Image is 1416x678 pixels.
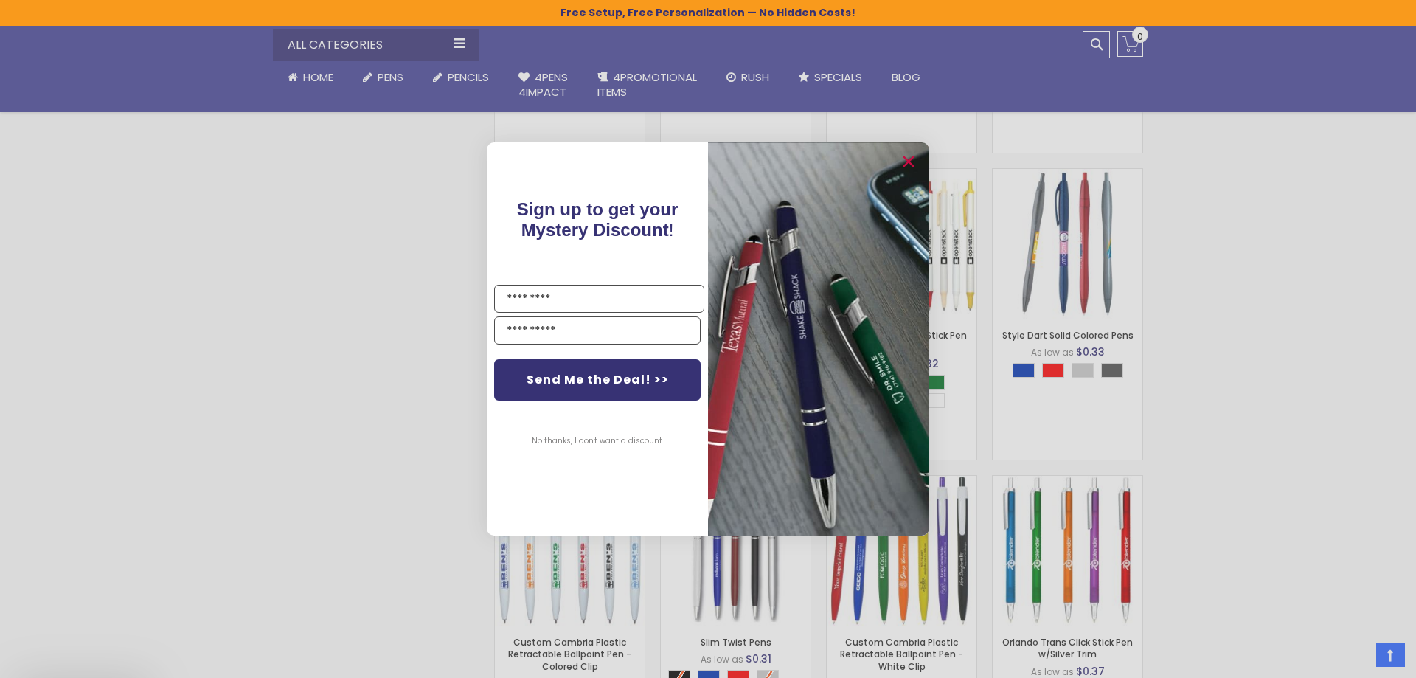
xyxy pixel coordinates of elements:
[494,359,701,401] button: Send Me the Deal! >>
[517,199,678,240] span: !
[517,199,678,240] span: Sign up to get your Mystery Discount
[524,423,671,460] button: No thanks, I don't want a discount.
[897,150,920,173] button: Close dialog
[708,142,929,536] img: pop-up-image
